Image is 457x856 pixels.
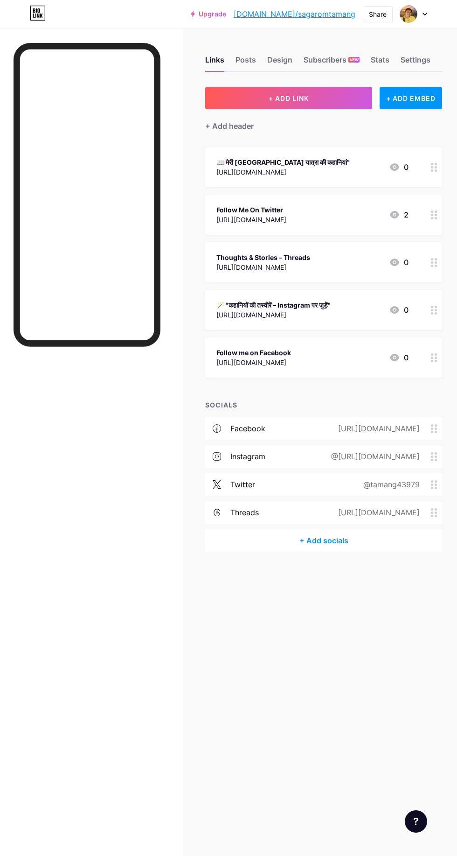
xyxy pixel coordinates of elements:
[389,257,409,268] div: 0
[234,8,355,20] a: [DOMAIN_NAME]/sagaromtamang
[216,358,291,367] div: [URL][DOMAIN_NAME]
[269,94,309,102] span: + ADD LINK
[230,423,265,434] div: facebook
[216,310,331,320] div: [URL][DOMAIN_NAME]
[235,54,256,71] div: Posts
[216,205,286,215] div: Follow Me On Twitter
[230,479,255,490] div: twitter
[205,400,442,410] div: SOCIALS
[401,54,430,71] div: Settings
[389,161,409,173] div: 0
[216,348,291,358] div: Follow me on Facebook
[323,507,431,518] div: [URL][DOMAIN_NAME]
[216,262,310,272] div: [URL][DOMAIN_NAME]
[216,157,350,167] div: 📖 मेरी [GEOGRAPHIC_DATA] यात्रा की कहानियां”
[371,54,389,71] div: Stats
[316,451,431,462] div: @[URL][DOMAIN_NAME]
[267,54,292,71] div: Design
[380,87,442,109] div: + ADD EMBED
[350,57,359,63] span: NEW
[230,451,265,462] div: instagram
[348,479,431,490] div: @tamang43979
[205,529,442,552] div: + Add socials
[205,87,372,109] button: + ADD LINK
[216,253,310,262] div: Thoughts & Stories – Threads
[191,10,226,18] a: Upgrade
[400,5,417,23] img: sagaromtamang
[216,215,286,225] div: [URL][DOMAIN_NAME]
[205,120,254,132] div: + Add header
[230,507,259,518] div: threads
[216,300,331,310] div: 🪄 "कहानियों की तस्वीरें – Instagram पर जुड़ें"
[369,9,387,19] div: Share
[304,54,360,71] div: Subscribers
[389,209,409,220] div: 2
[323,423,431,434] div: [URL][DOMAIN_NAME]
[389,304,409,316] div: 0
[216,167,350,177] div: [URL][DOMAIN_NAME]
[205,54,224,71] div: Links
[389,352,409,363] div: 0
